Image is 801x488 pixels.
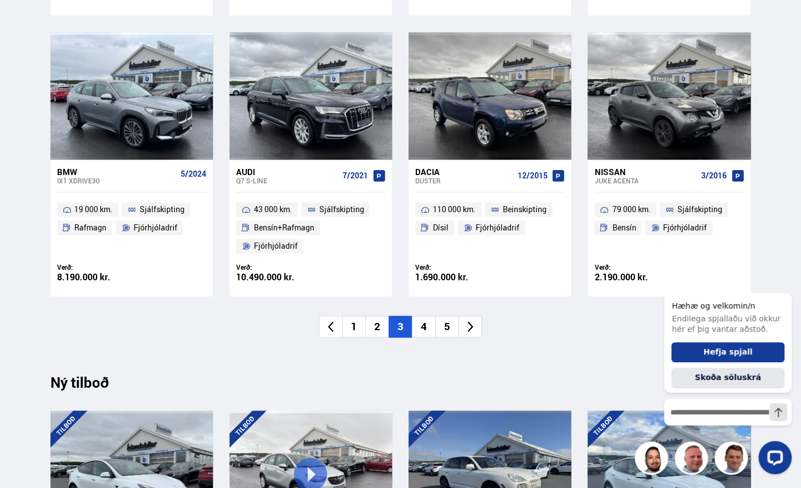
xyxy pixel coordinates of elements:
[433,203,476,216] span: 110 000 km.
[415,177,513,184] div: Duster
[365,316,389,337] li: 2
[594,263,669,271] div: Verð:
[74,221,106,234] span: Rafmagn
[677,203,722,216] span: Sjálfskipting
[636,443,670,476] img: nhp88E3Fdnt1Opn2.png
[57,167,176,177] div: BMW
[50,160,213,296] a: BMW ix1 XDRIVE30 5/2024 19 000 km. Sjálfskipting Rafmagn Fjórhjóladrif Verð: 8.190.000 kr.
[389,316,412,337] li: 3
[433,221,448,234] span: Dísil
[236,263,311,271] div: Verð:
[236,177,338,184] div: Q7 S-LINE
[254,203,292,216] span: 43 000 km.
[415,263,490,271] div: Verð:
[594,273,669,282] div: 2.190.000 kr.
[476,221,519,234] span: Fjórhjóladrif
[435,316,458,337] li: 5
[57,273,132,282] div: 8.190.000 kr.
[342,316,365,337] li: 1
[415,273,490,282] div: 1.690.000 kr.
[415,167,513,177] div: Dacia
[134,221,177,234] span: Fjórhjóladrif
[503,203,547,216] span: Beinskipting
[229,160,392,296] a: Audi Q7 S-LINE 7/2021 43 000 km. Sjálfskipting Bensín+Rafmagn Fjórhjóladrif Verð: 10.490.000 kr.
[517,171,547,180] span: 12/2015
[74,203,113,216] span: 19 000 km.
[655,273,796,483] iframe: LiveChat chat widget
[140,203,185,216] span: Sjálfskipting
[343,171,368,180] span: 7/2021
[236,273,311,282] div: 10.490.000 kr.
[412,316,435,337] li: 4
[588,160,750,296] a: Nissan Juke ACENTA 3/2016 79 000 km. Sjálfskipting Bensín Fjórhjóladrif Verð: 2.190.000 kr.
[612,203,650,216] span: 79 000 km.
[319,203,364,216] span: Sjálfskipting
[57,177,176,184] div: ix1 XDRIVE30
[594,167,696,177] div: Nissan
[254,221,314,234] span: Bensín+Rafmagn
[594,177,696,184] div: Juke ACENTA
[181,169,206,178] span: 5/2024
[612,221,636,234] span: Bensín
[409,160,571,296] a: Dacia Duster 12/2015 110 000 km. Beinskipting Dísil Fjórhjóladrif Verð: 1.690.000 kr.
[50,374,128,397] div: Ný tilboð
[57,263,132,271] div: Verð:
[254,239,298,253] span: Fjórhjóladrif
[701,171,727,180] span: 3/2016
[663,221,707,234] span: Fjórhjóladrif
[236,167,338,177] div: Audi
